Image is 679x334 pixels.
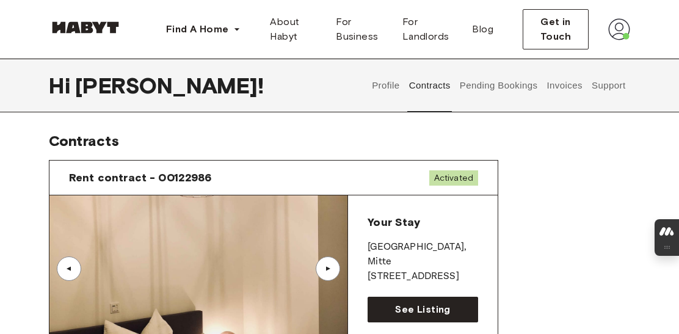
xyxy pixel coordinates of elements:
[429,170,478,186] span: Activated
[472,22,493,37] span: Blog
[590,59,627,112] button: Support
[368,216,419,229] span: Your Stay
[407,59,452,112] button: Contracts
[608,18,630,40] img: avatar
[156,17,250,42] button: Find A Home
[326,10,393,49] a: For Business
[368,59,630,112] div: user profile tabs
[368,297,478,322] a: See Listing
[166,22,228,37] span: Find A Home
[368,240,478,269] p: [GEOGRAPHIC_DATA] , Mitte
[49,73,75,98] span: Hi
[402,15,453,44] span: For Landlords
[395,302,450,317] span: See Listing
[393,10,463,49] a: For Landlords
[545,59,584,112] button: Invoices
[270,15,316,44] span: About Habyt
[533,15,578,44] span: Get in Touch
[260,10,326,49] a: About Habyt
[49,21,122,34] img: Habyt
[63,265,75,272] div: ▲
[462,10,503,49] a: Blog
[75,73,264,98] span: [PERSON_NAME] !
[368,269,478,284] p: [STREET_ADDRESS]
[371,59,402,112] button: Profile
[49,132,119,150] span: Contracts
[336,15,383,44] span: For Business
[69,170,212,185] span: Rent contract - 00122986
[523,9,589,49] button: Get in Touch
[458,59,539,112] button: Pending Bookings
[322,265,334,272] div: ▲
